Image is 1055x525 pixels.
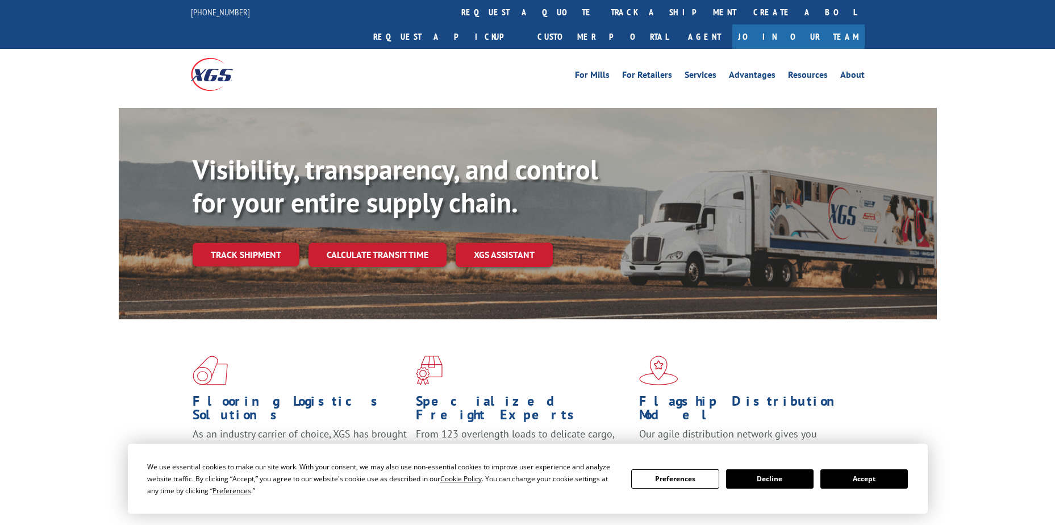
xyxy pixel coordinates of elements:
a: About [840,70,865,83]
div: We use essential cookies to make our site work. With your consent, we may also use non-essential ... [147,461,618,497]
button: Preferences [631,469,719,489]
a: Customer Portal [529,24,677,49]
a: Agent [677,24,732,49]
h1: Specialized Freight Experts [416,394,631,427]
img: xgs-icon-focused-on-flooring-red [416,356,443,385]
a: Join Our Team [732,24,865,49]
a: For Mills [575,70,610,83]
span: Our agile distribution network gives you nationwide inventory management on demand. [639,427,848,454]
img: xgs-icon-flagship-distribution-model-red [639,356,678,385]
a: For Retailers [622,70,672,83]
button: Decline [726,469,814,489]
a: Advantages [729,70,775,83]
h1: Flagship Distribution Model [639,394,854,427]
b: Visibility, transparency, and control for your entire supply chain. [193,152,598,220]
span: As an industry carrier of choice, XGS has brought innovation and dedication to flooring logistics... [193,427,407,468]
span: Cookie Policy [440,474,482,484]
a: Resources [788,70,828,83]
p: From 123 overlength loads to delicate cargo, our experienced staff knows the best way to move you... [416,427,631,478]
button: Accept [820,469,908,489]
h1: Flooring Logistics Solutions [193,394,407,427]
a: Services [685,70,716,83]
a: [PHONE_NUMBER] [191,6,250,18]
div: Cookie Consent Prompt [128,444,928,514]
span: Preferences [212,486,251,495]
a: XGS ASSISTANT [456,243,553,267]
a: Calculate transit time [308,243,447,267]
img: xgs-icon-total-supply-chain-intelligence-red [193,356,228,385]
a: Track shipment [193,243,299,266]
a: Request a pickup [365,24,529,49]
